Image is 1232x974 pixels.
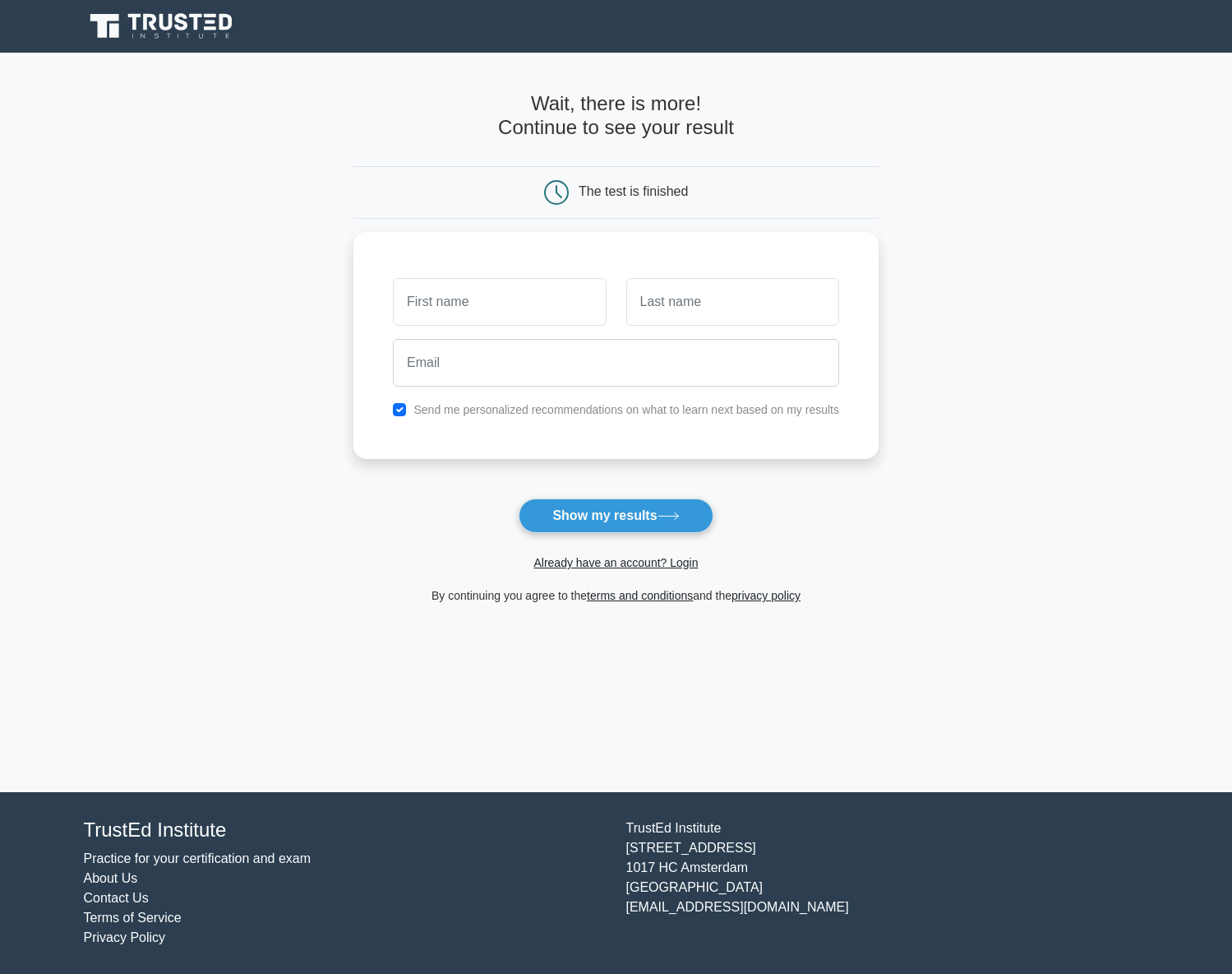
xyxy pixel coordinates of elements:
[84,851,311,865] a: Practice for your certification and exam
[626,278,839,326] input: Last name
[579,184,688,198] div: The test is finished
[393,278,606,326] input: First name
[533,556,698,569] a: Already have an account? Login
[84,819,607,842] h4: TrustEd Institute
[84,891,149,905] a: Contact Us
[84,911,182,925] a: Terms of Service
[84,871,138,885] a: About Us
[353,92,879,140] h4: Wait, there is more! Continue to see your result
[519,499,713,533] button: Show my results
[616,819,1159,948] div: TrustEd Institute [STREET_ADDRESS] 1017 HC Amsterdam [GEOGRAPHIC_DATA] [EMAIL_ADDRESS][DOMAIN_NAME]
[413,403,839,416] label: Send me personalized recommendations on what to learn next based on my results
[393,339,839,387] input: Email
[84,930,166,944] a: Privacy Policy
[587,589,693,602] a: terms and conditions
[344,586,888,605] div: By continuing you agree to the and the
[731,589,801,602] a: privacy policy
